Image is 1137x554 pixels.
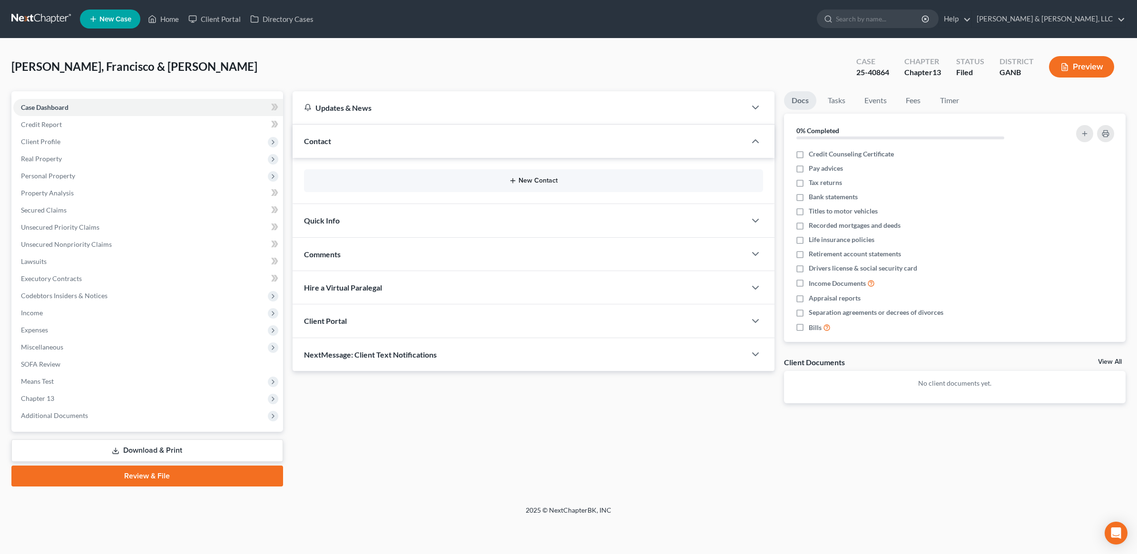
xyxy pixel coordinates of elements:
[932,68,941,77] span: 13
[809,293,861,303] span: Appraisal reports
[21,394,54,402] span: Chapter 13
[809,221,901,230] span: Recorded mortgages and deeds
[21,411,88,419] span: Additional Documents
[904,67,941,78] div: Chapter
[143,10,184,28] a: Home
[13,99,283,116] a: Case Dashboard
[11,439,283,462] a: Download & Print
[21,206,67,214] span: Secured Claims
[21,326,48,334] span: Expenses
[21,257,47,265] span: Lawsuits
[245,10,318,28] a: Directory Cases
[857,91,894,110] a: Events
[304,283,382,292] span: Hire a Virtual Paralegal
[21,137,60,146] span: Client Profile
[21,120,62,128] span: Credit Report
[809,249,901,259] span: Retirement account statements
[784,357,845,367] div: Client Documents
[304,250,341,259] span: Comments
[21,240,112,248] span: Unsecured Nonpriority Claims
[836,10,923,28] input: Search by name...
[1105,522,1127,544] div: Open Intercom Messenger
[304,350,437,359] span: NextMessage: Client Text Notifications
[856,56,889,67] div: Case
[13,236,283,253] a: Unsecured Nonpriority Claims
[784,91,816,110] a: Docs
[956,67,984,78] div: Filed
[297,505,840,523] div: 2025 © NextChapterBK, INC
[792,379,1118,388] p: No client documents yet.
[796,126,839,135] strong: 0% Completed
[1000,56,1034,67] div: District
[856,67,889,78] div: 25-40864
[1098,359,1122,365] a: View All
[184,10,245,28] a: Client Portal
[809,323,822,332] span: Bills
[809,235,874,244] span: Life insurance policies
[21,189,74,197] span: Property Analysis
[932,91,967,110] a: Timer
[21,103,69,111] span: Case Dashboard
[13,270,283,287] a: Executory Contracts
[312,177,755,185] button: New Contact
[809,279,866,288] span: Income Documents
[21,223,99,231] span: Unsecured Priority Claims
[809,206,878,216] span: Titles to motor vehicles
[13,356,283,373] a: SOFA Review
[304,316,347,325] span: Client Portal
[21,172,75,180] span: Personal Property
[21,343,63,351] span: Miscellaneous
[21,377,54,385] span: Means Test
[809,263,917,273] span: Drivers license & social security card
[809,149,894,159] span: Credit Counseling Certificate
[21,292,108,300] span: Codebtors Insiders & Notices
[809,178,842,187] span: Tax returns
[809,164,843,173] span: Pay advices
[11,59,257,73] span: [PERSON_NAME], Francisco & [PERSON_NAME]
[13,185,283,202] a: Property Analysis
[1049,56,1114,78] button: Preview
[11,466,283,486] a: Review & File
[809,308,943,317] span: Separation agreements or decrees of divorces
[304,103,735,113] div: Updates & News
[904,56,941,67] div: Chapter
[21,309,43,317] span: Income
[939,10,971,28] a: Help
[13,202,283,219] a: Secured Claims
[304,216,340,225] span: Quick Info
[13,253,283,270] a: Lawsuits
[972,10,1125,28] a: [PERSON_NAME] & [PERSON_NAME], LLC
[21,360,60,368] span: SOFA Review
[898,91,929,110] a: Fees
[13,219,283,236] a: Unsecured Priority Claims
[1000,67,1034,78] div: GANB
[956,56,984,67] div: Status
[21,274,82,282] span: Executory Contracts
[304,136,331,146] span: Contact
[820,91,853,110] a: Tasks
[99,16,131,23] span: New Case
[809,192,858,202] span: Bank statements
[21,155,62,163] span: Real Property
[13,116,283,133] a: Credit Report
